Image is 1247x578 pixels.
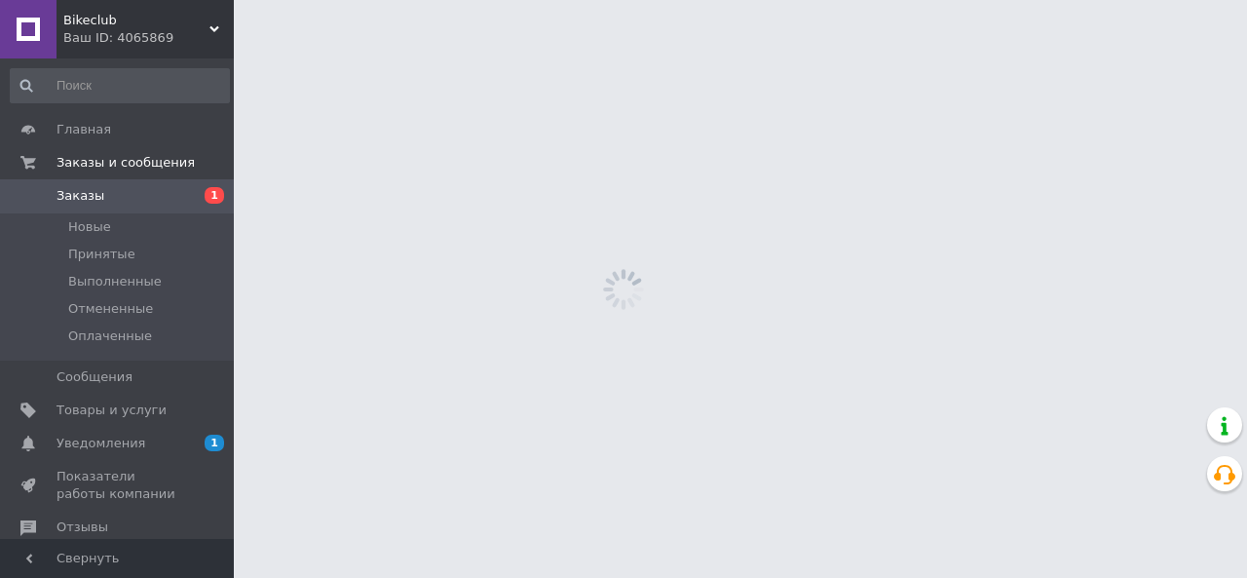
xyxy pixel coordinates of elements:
span: Уведомления [57,435,145,452]
span: Отзывы [57,519,108,536]
input: Поиск [10,68,230,103]
span: Товары и услуги [57,402,167,419]
span: Принятые [68,246,135,263]
span: Отмененные [68,300,153,318]
span: 1 [205,435,224,451]
span: Новые [68,218,111,236]
span: Заказы [57,187,104,205]
span: Главная [57,121,111,138]
span: Оплаченные [68,328,152,345]
span: Показатели работы компании [57,468,180,503]
span: Bikeclub [63,12,209,29]
span: 1 [205,187,224,204]
span: Заказы и сообщения [57,154,195,172]
div: Ваш ID: 4065869 [63,29,234,47]
span: Сообщения [57,368,132,386]
span: Выполненные [68,273,162,290]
